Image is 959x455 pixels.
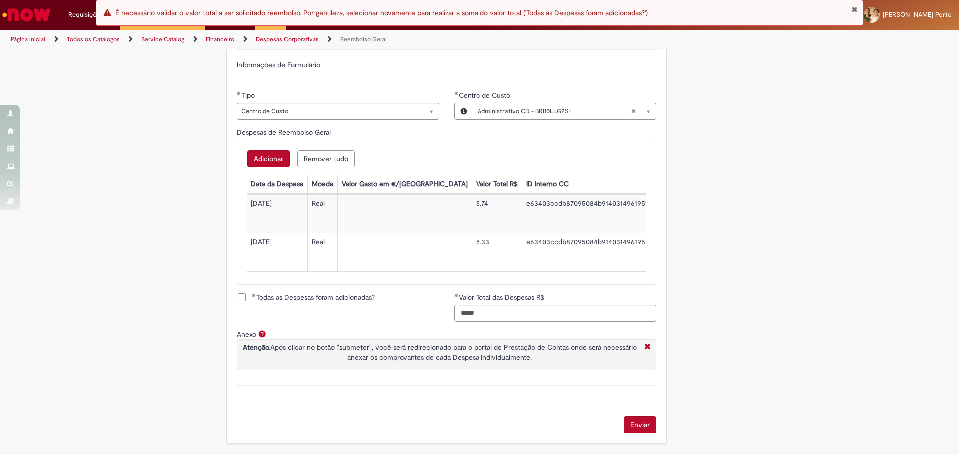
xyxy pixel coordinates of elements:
td: [DATE] [246,233,307,271]
ul: Trilhas de página [7,30,632,49]
span: Obrigatório Preenchido [454,293,459,297]
i: Fechar More information Por anexo [642,342,653,353]
button: Remove all rows for Despesas de Reembolso Geral [297,150,355,167]
a: Reembolso Geral [340,35,387,43]
th: Data da Despesa [246,175,307,193]
span: Centro de Custo [241,103,419,119]
span: Requisições [68,10,103,20]
span: Ajuda para Anexo [256,330,268,338]
button: Fechar Notificação [851,5,858,13]
td: Real [307,233,337,271]
button: Enviar [624,416,656,433]
label: Anexo [237,330,256,339]
input: Valor Total das Despesas R$ [454,305,656,322]
a: Todos os Catálogos [67,35,120,43]
td: 5.33 [472,233,522,271]
span: Obrigatório Preenchido [454,91,459,95]
th: Valor Total R$ [472,175,522,193]
abbr: Limpar campo Centro de Custo [626,103,641,119]
button: Centro de Custo, Visualizar este registro Administrativo CD - BRB0LLG2S1 [455,103,473,119]
label: Informações de Formulário [237,60,320,69]
a: Página inicial [11,35,45,43]
td: Real [307,194,337,233]
a: Despesas Corporativas [256,35,319,43]
td: 5.74 [472,194,522,233]
span: Obrigatório Preenchido [237,91,241,95]
span: É necessário validar o valor total a ser solicitado reembolso. Por gentileza, selecionar novament... [115,8,649,17]
a: Administrativo CD - BRB0LLG2S1Limpar campo Centro de Custo [473,103,656,119]
span: Despesas de Reembolso Geral [237,128,333,137]
span: [PERSON_NAME] Porto [883,10,952,19]
span: Centro de Custo [459,91,512,100]
button: Add a row for Despesas de Reembolso Geral [247,150,290,167]
th: Valor Gasto em €/[GEOGRAPHIC_DATA] [337,175,472,193]
th: ID Interno CC [522,175,652,193]
span: Tipo [241,91,257,100]
td: e63403ccdb87095084b914031496195f [522,194,652,233]
p: Após clicar no botão "submeter", você será redirecionado para o portal de Prestação de Contas ond... [240,342,639,362]
td: e63403ccdb87095084b914031496195f [522,233,652,271]
a: Financeiro [206,35,234,43]
span: Todas as Despesas foram adicionadas? [252,292,375,302]
span: Administrativo CD - BRB0LLG2S1 [478,103,631,119]
a: Service Catalog [141,35,184,43]
span: Valor Total das Despesas R$ [459,293,546,302]
th: Moeda [307,175,337,193]
span: Obrigatório Preenchido [252,293,256,297]
td: [DATE] [246,194,307,233]
img: ServiceNow [1,5,52,25]
strong: Atenção. [243,343,270,352]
